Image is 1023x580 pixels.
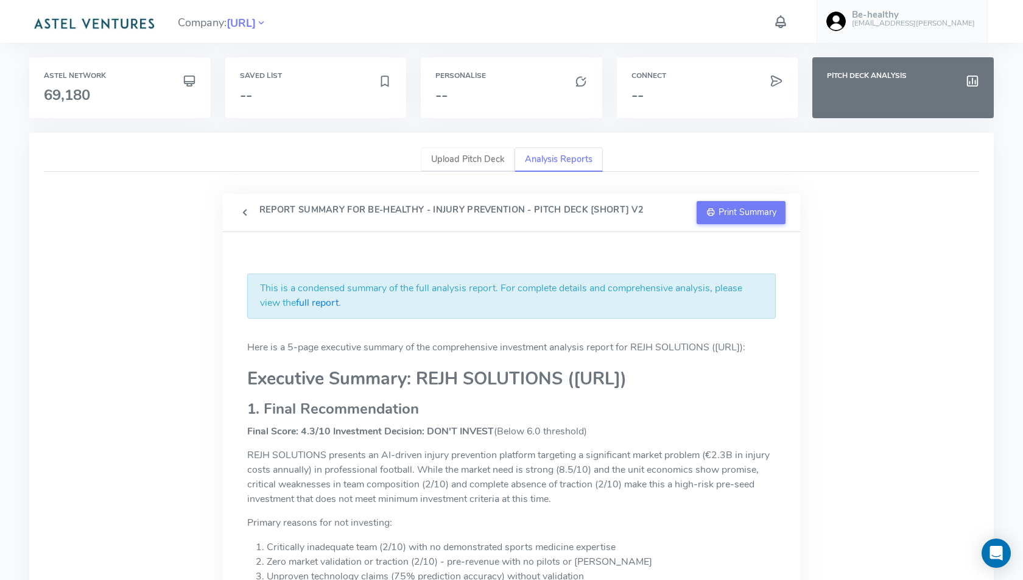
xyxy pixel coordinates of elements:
p: Primary reasons for not investing: [247,516,776,531]
h2: Report Summary for Be-Healthy - Injury Prevention - Pitch Deck [short] v2 [259,205,644,215]
p: REJH SOLUTIONS presents an AI-driven injury prevention platform targeting a significant market pr... [247,448,776,506]
h6: Astel Network [44,72,196,80]
strong: Investment Decision: DON'T INVEST [333,425,494,438]
a: full report [296,296,339,309]
a: Upload Pitch Deck [421,147,515,172]
h1: Executive Summary: REJH SOLUTIONS ([URL]) [247,369,776,389]
li: Zero market validation or traction (2/10) - pre-revenue with no pilots or [PERSON_NAME] [267,555,776,570]
h6: Personalise [435,72,588,80]
p: (Below 6.0 threshold) [247,425,776,439]
li: Critically inadequate team (2/10) with no demonstrated sports medicine expertise [267,540,776,555]
span: [URL] [227,15,256,32]
p: Here is a 5-page executive summary of the comprehensive investment analysis report for REJH SOLUT... [247,341,776,355]
img: user-image [826,12,846,31]
h6: Pitch Deck Analysis [827,72,979,80]
h5: Be-healthy [852,10,975,20]
h3: -- [631,87,784,103]
button: Print Summary [697,201,786,224]
h3: -- [435,87,588,103]
h6: Connect [631,72,784,80]
span: 69,180 [44,85,90,105]
a: [URL] [227,15,256,30]
h2: 1. Final Recommendation [247,401,776,417]
a: Analysis Reports [515,147,603,172]
span: -- [240,85,252,105]
h6: Saved List [240,72,392,80]
strong: Final Score: 4.3/10 [247,425,331,438]
p: This is a condensed summary of the full analysis report. For complete details and comprehensive a... [260,281,763,311]
span: Company: [178,11,267,32]
h6: [EMAIL_ADDRESS][PERSON_NAME] [852,19,975,27]
div: Open Intercom Messenger [982,539,1011,568]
